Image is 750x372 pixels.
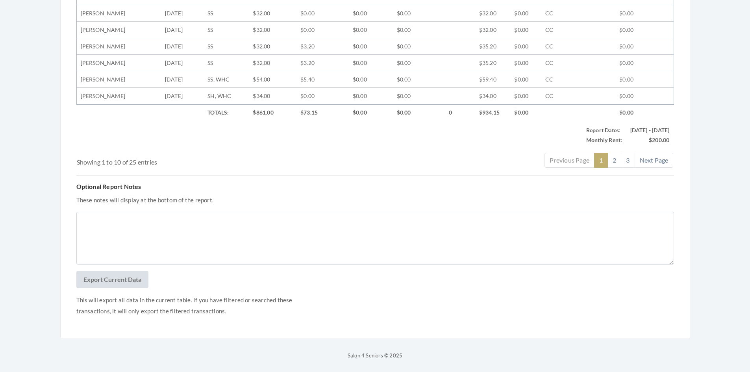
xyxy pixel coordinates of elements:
[510,22,541,38] td: $0.00
[393,22,445,38] td: $0.00
[393,88,445,104] td: $0.00
[204,5,249,22] td: SS
[475,5,511,22] td: $32.00
[475,71,511,88] td: $59.40
[349,88,393,104] td: $0.00
[161,88,204,104] td: [DATE]
[76,182,141,191] label: Optional Report Notes
[541,88,616,104] td: CC
[615,5,673,22] td: $0.00
[349,55,393,71] td: $0.00
[249,38,296,55] td: $32.00
[349,5,393,22] td: $0.00
[541,22,616,38] td: CC
[161,38,204,55] td: [DATE]
[296,88,349,104] td: $0.00
[296,38,349,55] td: $3.20
[207,109,229,116] strong: Totals:
[475,55,511,71] td: $35.20
[349,38,393,55] td: $0.00
[615,71,673,88] td: $0.00
[615,38,673,55] td: $0.00
[296,55,349,71] td: $3.20
[541,71,616,88] td: CC
[510,55,541,71] td: $0.00
[475,88,511,104] td: $34.00
[77,152,326,167] div: Showing 1 to 10 of 25 entries
[161,5,204,22] td: [DATE]
[349,104,393,120] td: $0.00
[541,38,616,55] td: CC
[204,55,249,71] td: SS
[296,22,349,38] td: $0.00
[393,71,445,88] td: $0.00
[76,194,674,205] p: These notes will display at the bottom of the report.
[60,351,690,360] p: Salon 4 Seniors © 2025
[621,153,635,168] a: 3
[249,88,296,104] td: $34.00
[393,38,445,55] td: $0.00
[510,38,541,55] td: $0.00
[204,38,249,55] td: SS
[77,55,161,71] td: [PERSON_NAME]
[77,22,161,38] td: [PERSON_NAME]
[77,71,161,88] td: [PERSON_NAME]
[582,135,626,145] td: Monthly Rent:
[445,104,475,120] td: 0
[582,125,626,135] td: Report Dates:
[296,71,349,88] td: $5.40
[541,55,616,71] td: CC
[510,104,541,120] td: $0.00
[161,55,204,71] td: [DATE]
[204,71,249,88] td: SS, WHC
[249,5,296,22] td: $32.00
[510,88,541,104] td: $0.00
[615,22,673,38] td: $0.00
[161,22,204,38] td: [DATE]
[204,88,249,104] td: SH, WHC
[475,22,511,38] td: $32.00
[393,55,445,71] td: $0.00
[510,5,541,22] td: $0.00
[541,5,616,22] td: CC
[77,38,161,55] td: [PERSON_NAME]
[161,71,204,88] td: [DATE]
[626,125,674,135] td: [DATE] - [DATE]
[594,153,608,168] a: 1
[77,5,161,22] td: [PERSON_NAME]
[249,104,296,120] td: $861.00
[76,271,148,288] button: Export Current Data
[475,38,511,55] td: $35.20
[77,88,161,104] td: [PERSON_NAME]
[393,104,445,120] td: $0.00
[349,22,393,38] td: $0.00
[349,71,393,88] td: $0.00
[296,5,349,22] td: $0.00
[607,153,621,168] a: 2
[76,294,307,316] p: This will export all data in the current table. If you have filtered or searched these transactio...
[249,22,296,38] td: $32.00
[510,71,541,88] td: $0.00
[626,135,674,145] td: $200.00
[475,104,511,120] td: $934.15
[204,22,249,38] td: SS
[615,88,673,104] td: $0.00
[615,55,673,71] td: $0.00
[635,153,674,168] a: Next Page
[249,71,296,88] td: $54.00
[249,55,296,71] td: $32.00
[296,104,349,120] td: $73.15
[615,104,673,120] td: $0.00
[393,5,445,22] td: $0.00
